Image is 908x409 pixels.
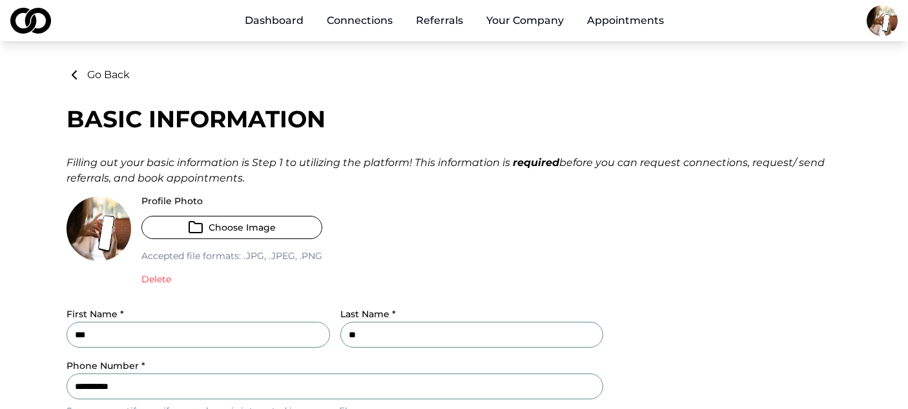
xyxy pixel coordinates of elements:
img: logo [10,8,51,34]
label: Profile Photo [141,196,322,205]
button: Delete [141,273,171,286]
div: Basic Information [67,106,841,132]
p: Accepted file formats: [141,249,322,262]
a: Dashboard [234,8,314,34]
label: First Name * [67,308,124,320]
nav: Main [234,8,674,34]
strong: required [513,156,559,169]
a: Connections [316,8,403,34]
button: Your Company [476,8,574,34]
span: .jpg, .jpeg, .png [241,250,322,262]
label: Phone Number * [67,360,145,372]
button: Go Back [67,67,130,83]
label: Last Name * [340,308,396,320]
a: Appointments [577,8,674,34]
div: Filling out your basic information is Step 1 to utilizing the platform! This information is befor... [67,155,841,186]
img: 536b56b0-0780-4c34-99f1-32bccf700ab4-phone-profile_picture.png [67,196,131,261]
a: Referrals [406,8,473,34]
img: 536b56b0-0780-4c34-99f1-32bccf700ab4-phone-profile_picture.png [867,5,898,36]
button: Choose Image [141,216,322,239]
